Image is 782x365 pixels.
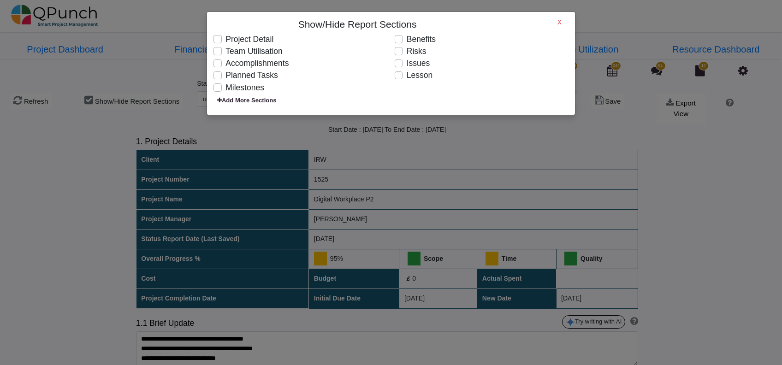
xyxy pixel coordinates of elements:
label: Issues [407,57,430,69]
label: Team Utilisation [225,45,283,57]
label: Accomplishments [225,57,289,69]
label: Benefits [407,33,436,45]
h4: Show/Hide Report Sections [298,18,417,30]
label: Lesson [407,69,432,81]
h6: X [557,18,562,26]
label: Planned Tasks [225,69,278,81]
label: Milestones [225,82,264,94]
label: Risks [407,45,427,57]
label: Project Detail [225,33,273,45]
span: Add More Sections [213,96,280,105]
